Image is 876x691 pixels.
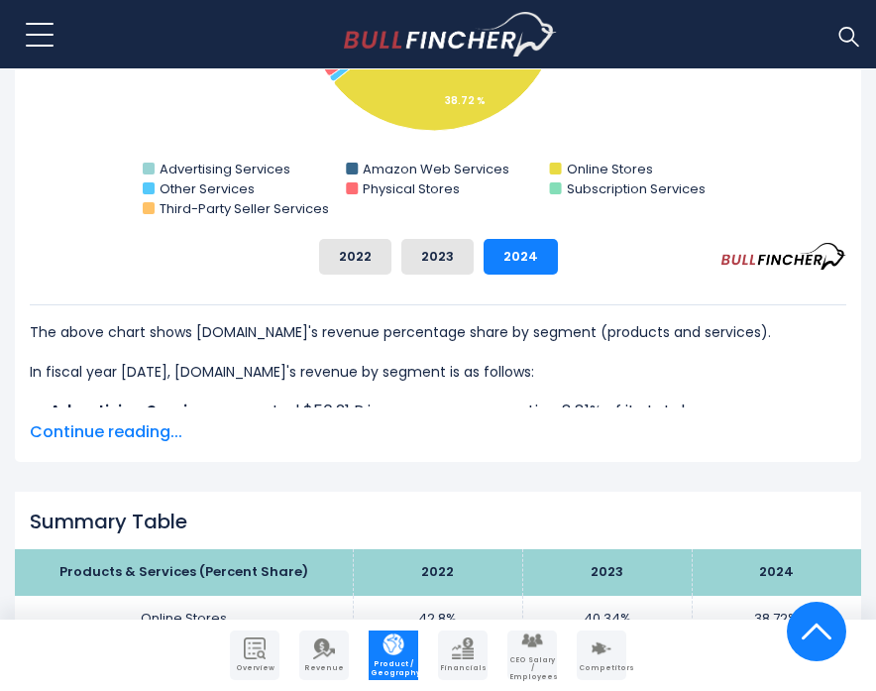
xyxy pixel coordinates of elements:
[299,631,349,680] a: Company Revenue
[692,549,861,596] th: 2024
[692,596,861,642] td: 38.72%
[484,239,558,275] button: 2024
[522,549,692,596] th: 2023
[344,12,557,58] a: Go to homepage
[363,160,509,178] text: Amazon Web Services
[344,12,557,58] img: bullfincher logo
[30,420,846,444] span: Continue reading...
[440,664,486,672] span: Financials
[567,179,706,198] text: Subscription Services
[160,179,255,198] text: Other Services
[354,549,523,596] th: 2022
[319,239,391,275] button: 2022
[579,664,624,672] span: Competitors
[522,596,692,642] td: 40.34%
[577,631,626,680] a: Company Competitors
[371,660,416,677] span: Product / Geography
[567,160,653,178] text: Online Stores
[160,160,290,178] text: Advertising Services
[30,320,846,344] p: The above chart shows [DOMAIN_NAME]'s revenue percentage share by segment (products and services).
[30,510,846,533] h2: Summary Table
[30,400,846,423] li: generated $56.21 B in revenue, representing 8.81% of its total revenue.
[230,631,279,680] a: Company Overview
[369,631,418,680] a: Company Product/Geography
[30,360,846,384] p: In fiscal year [DATE], [DOMAIN_NAME]'s revenue by segment is as follows:
[30,304,846,637] div: The for [DOMAIN_NAME] is the Online Stores, which represents 38.72% of its total revenue. The for...
[354,596,523,642] td: 42.8%
[438,631,488,680] a: Company Financials
[509,656,555,681] span: CEO Salary / Employees
[363,179,460,198] text: Physical Stores
[50,400,216,422] b: Advertising Services
[15,596,354,642] td: Online Stores
[232,664,277,672] span: Overview
[401,239,474,275] button: 2023
[507,631,557,680] a: Company Employees
[15,549,354,596] th: Products & Services (Percent Share)
[445,93,486,108] tspan: 38.72 %
[160,199,329,218] text: Third-Party Seller Services
[301,664,347,672] span: Revenue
